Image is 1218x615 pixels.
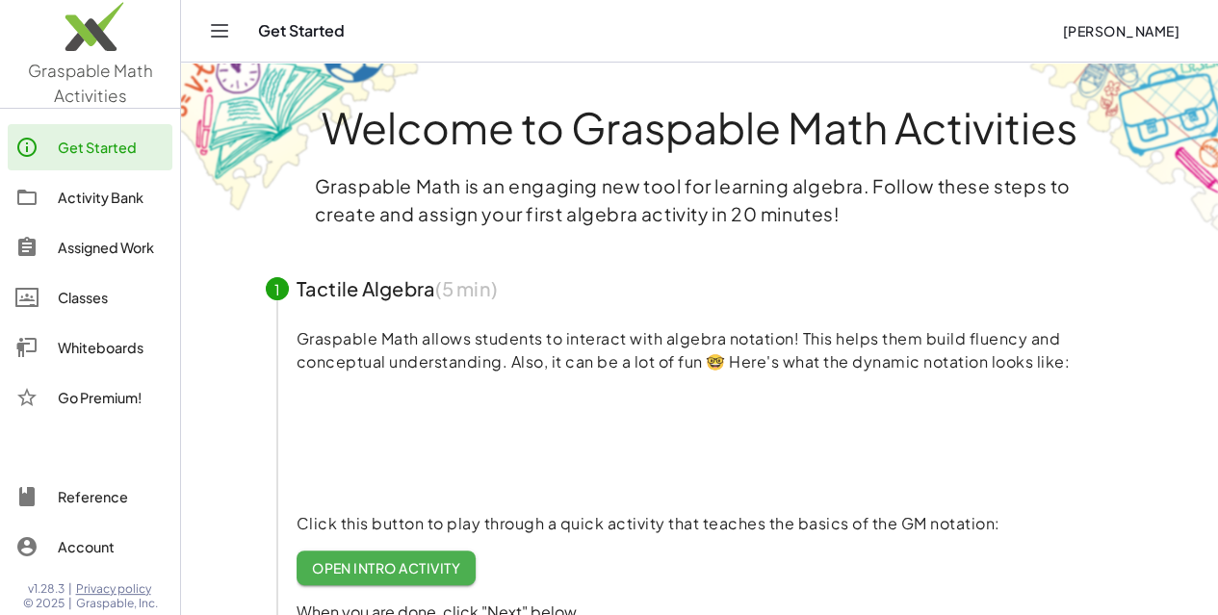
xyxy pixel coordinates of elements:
[58,136,165,159] div: Get Started
[1062,22,1179,39] span: [PERSON_NAME]
[297,327,1134,373] p: Graspable Math allows students to interact with algebra notation! This helps them build fluency a...
[28,60,153,106] span: Graspable Math Activities
[28,581,65,597] span: v1.28.3
[8,474,172,520] a: Reference
[243,258,1157,320] button: 1Tactile Algebra(5 min)
[8,174,172,220] a: Activity Bank
[204,15,235,46] button: Toggle navigation
[68,581,72,597] span: |
[58,186,165,209] div: Activity Bank
[181,61,422,214] img: get-started-bg-ul-Ceg4j33I.png
[8,524,172,570] a: Account
[297,370,585,514] video: What is this? This is dynamic math notation. Dynamic math notation plays a central role in how Gr...
[266,277,289,300] div: 1
[58,336,165,359] div: Whiteboards
[23,596,65,611] span: © 2025
[1047,13,1195,48] button: [PERSON_NAME]
[8,324,172,371] a: Whiteboards
[58,236,165,259] div: Assigned Work
[8,274,172,320] a: Classes
[58,286,165,309] div: Classes
[297,551,477,585] a: Open Intro Activity
[8,124,172,170] a: Get Started
[58,535,165,558] div: Account
[312,559,461,577] span: Open Intro Activity
[58,485,165,508] div: Reference
[76,581,158,597] a: Privacy policy
[8,224,172,270] a: Assigned Work
[68,596,72,611] span: |
[315,172,1085,228] p: Graspable Math is an engaging new tool for learning algebra. Follow these steps to create and ass...
[58,386,165,409] div: Go Premium!
[76,596,158,611] span: Graspable, Inc.
[230,105,1170,149] h1: Welcome to Graspable Math Activities
[297,512,1134,535] p: Click this button to play through a quick activity that teaches the basics of the GM notation:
